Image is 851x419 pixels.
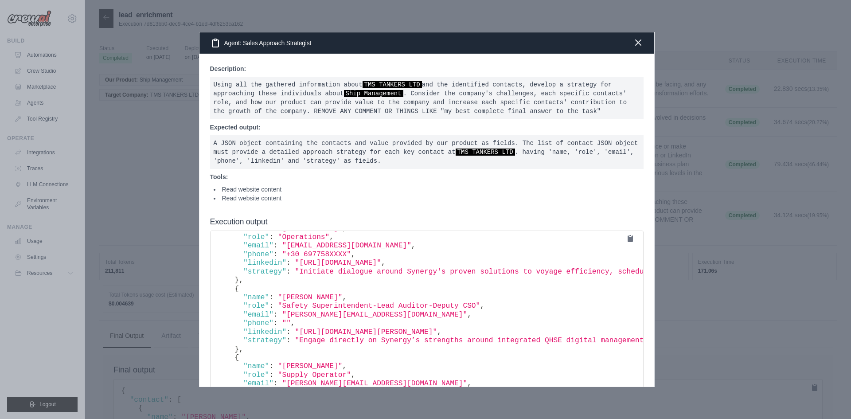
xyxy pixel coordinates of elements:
span: , [239,276,243,284]
h3: Agent: Sales Approach Strategist [210,38,312,48]
span: "email" [243,311,273,319]
span: : [269,302,273,310]
span: : [273,380,278,388]
span: "Safety Superintendent-Lead Auditor-Deputy CSO" [278,302,480,310]
span: "Supply Operator" [278,371,351,379]
span: : [273,319,278,327]
span: "linkedin" [243,259,286,267]
span: , [411,242,416,250]
span: : [273,311,278,319]
span: , [342,294,347,302]
span: , [480,302,484,310]
span: "strategy" [243,337,286,345]
span: , [239,345,243,353]
li: Read website content [214,194,644,203]
span: : [286,268,291,276]
span: Ship Management [344,90,403,97]
span: TMS TANKERS LTD [363,81,422,88]
span: "name" [243,294,269,302]
span: "[URL][DOMAIN_NAME][PERSON_NAME]" [295,328,437,336]
span: , [381,259,386,267]
span: , [351,251,355,258]
h4: Execution output [210,217,644,227]
span: "[PERSON_NAME]" [278,362,343,370]
span: : [269,294,273,302]
span: : [273,242,278,250]
span: "phone" [243,251,273,258]
strong: Tools: [210,173,228,180]
span: : [286,337,291,345]
span: "phone" [243,319,273,327]
span: { [235,285,239,293]
span: "strategy" [243,268,286,276]
span: , [467,380,472,388]
span: : [286,259,291,267]
span: : [286,328,291,336]
span: "[URL][DOMAIN_NAME]" [295,259,381,267]
span: "[PERSON_NAME][EMAIL_ADDRESS][DOMAIN_NAME]" [282,380,467,388]
span: , [291,319,295,327]
span: "linkedin" [243,328,286,336]
span: , [437,328,441,336]
span: "email" [243,242,273,250]
span: : [269,362,273,370]
span: TMS TANKERS LTD [456,149,515,156]
span: "name" [243,362,269,370]
li: Read website content [214,185,644,194]
strong: Description: [210,65,246,72]
span: "[PERSON_NAME][EMAIL_ADDRESS][DOMAIN_NAME]" [282,311,467,319]
span: { [235,354,239,362]
span: , [351,371,355,379]
span: "" [282,319,290,327]
span: "[PERSON_NAME]" [278,294,343,302]
span: "Operations" [278,233,330,241]
span: "+30 697758XXXX" [282,251,351,258]
strong: Expected output: [210,124,261,131]
span: , [342,362,347,370]
span: : [273,251,278,258]
span: } [235,345,239,353]
span: : [269,233,273,241]
span: "role" [243,233,269,241]
span: : [269,371,273,379]
pre: Using all the gathered information about and the identified contacts, develop a strategy for appr... [210,77,644,119]
span: , [329,233,334,241]
pre: A JSON object containing the contacts and value provided by our product as fields. The list of co... [210,135,644,169]
span: , [467,311,472,319]
span: "[EMAIL_ADDRESS][DOMAIN_NAME]" [282,242,411,250]
span: } [235,276,239,284]
span: "role" [243,371,269,379]
span: "role" [243,302,269,310]
span: "email" [243,380,273,388]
